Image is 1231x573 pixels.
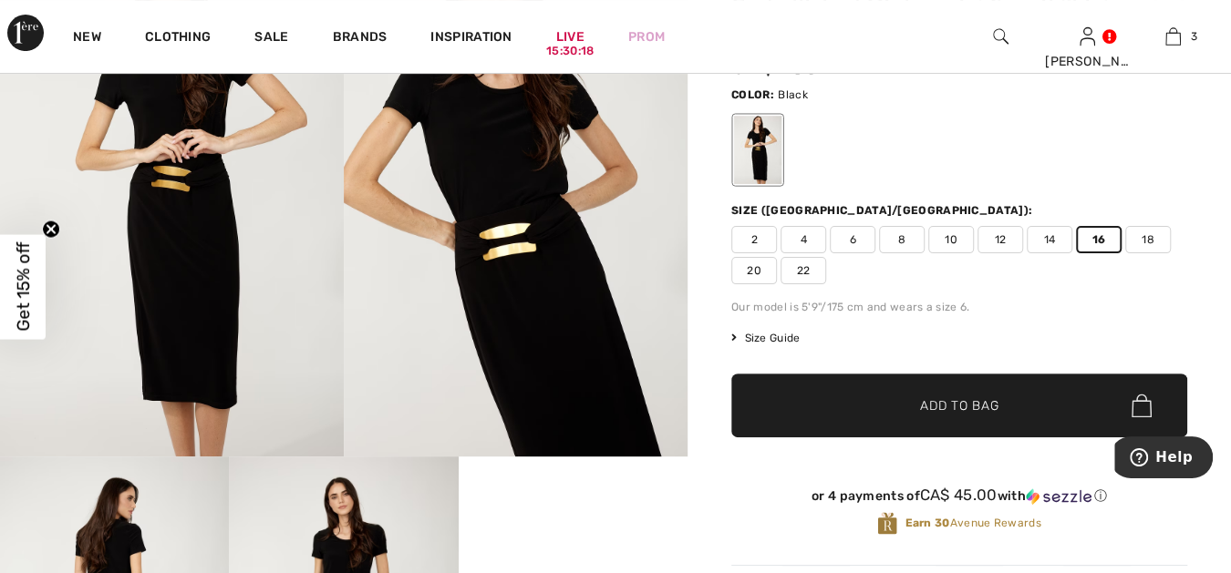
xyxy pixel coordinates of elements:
a: New [73,29,101,48]
img: Bag.svg [1132,394,1152,417]
img: Sezzle [1026,488,1091,505]
span: 10 [928,226,974,253]
span: CA$ 45.00 [920,486,998,504]
a: 3 [1132,26,1216,47]
span: Color: [731,88,774,101]
div: 15:30:18 [546,43,594,60]
a: Brands [333,29,388,48]
span: Black [778,88,808,101]
a: Prom [628,27,665,46]
div: or 4 payments of with [731,486,1187,505]
span: Add to Bag [920,396,998,415]
div: Black [734,116,781,184]
span: 14 [1027,226,1072,253]
strong: Earn 30 [905,517,949,529]
span: Get 15% off [13,242,34,332]
span: Inspiration [430,29,512,48]
span: Avenue Rewards [905,515,1040,531]
button: Close teaser [42,220,60,238]
video: Your browser does not support the video tag. [459,456,688,571]
img: 1ère Avenue [7,15,44,51]
img: search the website [993,26,1009,47]
div: [PERSON_NAME] [1045,52,1130,71]
div: or 4 payments ofCA$ 45.00withSezzle Click to learn more about Sezzle [731,486,1187,511]
span: 2 [731,226,777,253]
a: Sign In [1080,27,1095,45]
button: Add to Bag [731,373,1187,437]
a: Sale [254,29,288,48]
span: 20 [731,257,777,284]
img: My Bag [1165,26,1181,47]
img: My Info [1080,26,1095,47]
div: Size ([GEOGRAPHIC_DATA]/[GEOGRAPHIC_DATA]): [731,202,1036,219]
span: 4 [781,226,826,253]
span: 18 [1125,226,1171,253]
img: Avenue Rewards [877,511,897,536]
iframe: Opens a widget where you can find more information [1114,436,1213,482]
span: Size Guide [731,330,800,346]
span: 16 [1076,226,1122,253]
span: 22 [781,257,826,284]
span: 6 [830,226,875,253]
a: Clothing [145,29,211,48]
span: 8 [879,226,925,253]
span: 12 [978,226,1023,253]
div: Our model is 5'9"/175 cm and wears a size 6. [731,299,1187,315]
a: Live15:30:18 [556,27,584,46]
span: 3 [1190,28,1196,45]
